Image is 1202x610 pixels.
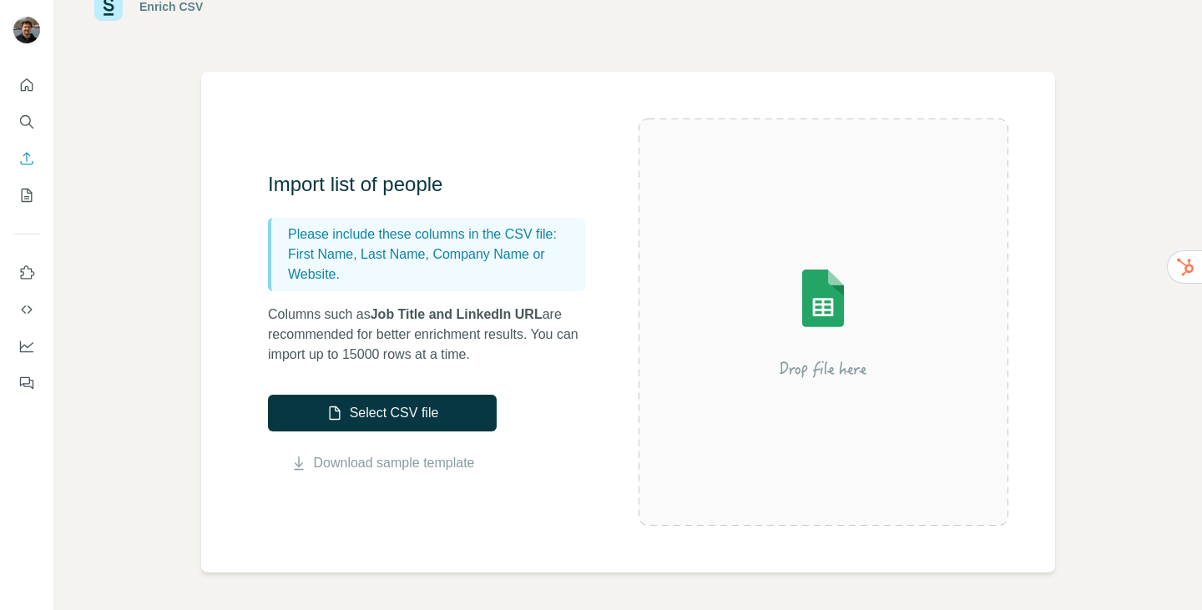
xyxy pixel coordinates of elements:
[288,245,578,285] p: First Name, Last Name, Company Name or Website.
[268,305,602,365] p: Columns such as are recommended for better enrichment results. You can import up to 15000 rows at...
[314,453,475,473] a: Download sample template
[268,395,497,431] button: Select CSV file
[13,70,40,100] button: Quick start
[13,295,40,325] button: Use Surfe API
[371,307,543,321] span: Job Title and LinkedIn URL
[268,453,497,473] button: Download sample template
[13,331,40,361] button: Dashboard
[268,171,602,198] h3: Import list of people
[673,222,973,422] img: Surfe Illustration - Drop file here or select below
[13,107,40,137] button: Search
[13,144,40,174] button: Enrich CSV
[13,368,40,398] button: Feedback
[13,17,40,43] img: Avatar
[288,224,578,245] p: Please include these columns in the CSV file:
[13,258,40,288] button: Use Surfe on LinkedIn
[13,180,40,210] button: My lists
